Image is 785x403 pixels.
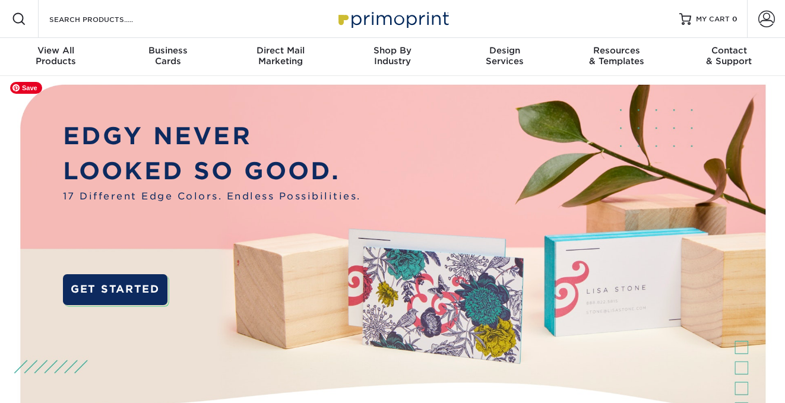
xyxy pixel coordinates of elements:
[448,45,561,66] div: Services
[561,45,673,56] span: Resources
[63,119,361,154] p: EDGY NEVER
[696,14,730,24] span: MY CART
[732,15,737,23] span: 0
[63,189,361,204] span: 17 Different Edge Colors. Endless Possibilities.
[561,38,673,76] a: Resources& Templates
[561,45,673,66] div: & Templates
[224,45,337,56] span: Direct Mail
[63,274,167,305] a: GET STARTED
[337,45,449,56] span: Shop By
[112,45,224,66] div: Cards
[673,45,785,66] div: & Support
[337,38,449,76] a: Shop ByIndustry
[448,38,561,76] a: DesignServices
[673,38,785,76] a: Contact& Support
[333,6,452,31] img: Primoprint
[63,154,361,189] p: LOOKED SO GOOD.
[10,82,42,94] span: Save
[673,45,785,56] span: Contact
[337,45,449,66] div: Industry
[48,12,164,26] input: SEARCH PRODUCTS.....
[224,38,337,76] a: Direct MailMarketing
[224,45,337,66] div: Marketing
[448,45,561,56] span: Design
[112,38,224,76] a: BusinessCards
[112,45,224,56] span: Business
